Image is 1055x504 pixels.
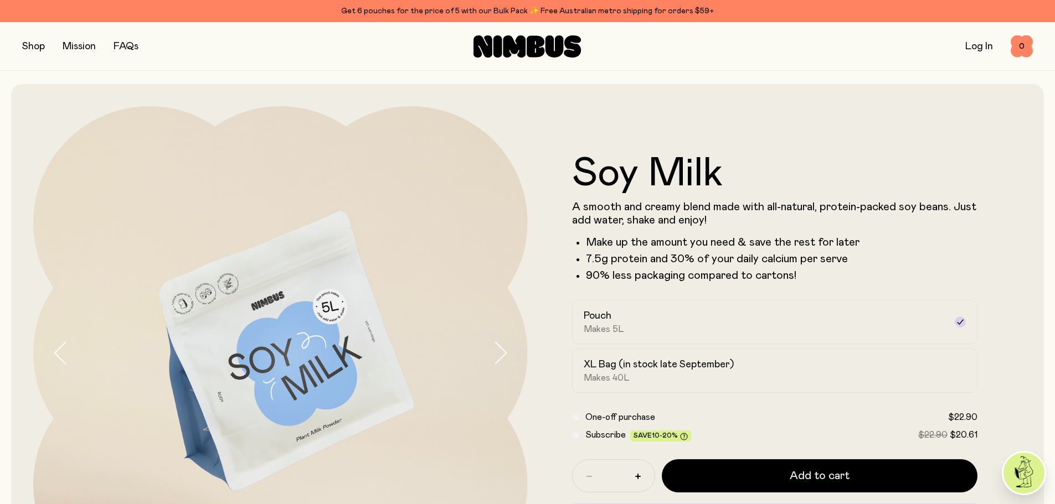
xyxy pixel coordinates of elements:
[585,430,626,439] span: Subscribe
[114,41,138,51] a: FAQs
[652,432,678,439] span: 10-20%
[1003,453,1044,493] img: agent
[63,41,96,51] a: Mission
[22,4,1033,18] div: Get 6 pouches for the price of 5 with our Bulk Pack ✨ Free Australian metro shipping for orders $59+
[918,430,948,439] span: $22.90
[585,413,655,422] span: One-off purchase
[662,459,978,492] button: Add to cart
[790,468,850,484] span: Add to cart
[634,432,688,440] span: Save
[584,309,611,323] h2: Pouch
[584,324,624,335] span: Makes 5L
[586,269,978,282] p: 90% less packaging compared to cartons!
[584,372,630,383] span: Makes 40L
[948,413,977,422] span: $22.90
[586,252,978,266] li: 7.5g protein and 30% of your daily calcium per serve
[1011,35,1033,58] button: 0
[572,200,978,227] p: A smooth and creamy blend made with all-natural, protein-packed soy beans. Just add water, shake ...
[584,358,734,371] h2: XL Bag (in stock late September)
[572,154,978,194] h1: Soy Milk
[586,236,978,249] li: Make up the amount you need & save the rest for later
[950,430,977,439] span: $20.61
[965,41,993,51] a: Log In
